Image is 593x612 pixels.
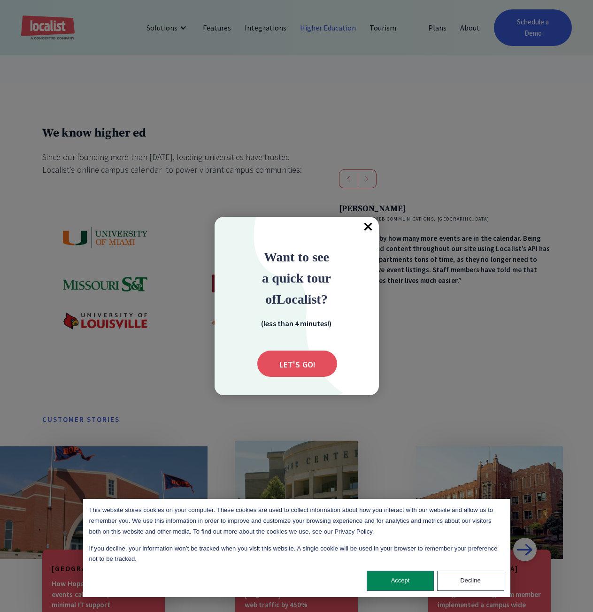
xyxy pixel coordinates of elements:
div: Cookie banner [83,499,510,597]
div: Close popup [358,217,379,237]
button: Accept [367,571,434,591]
span: Want to see [264,250,329,264]
button: Decline [437,571,504,591]
div: Want to see a quick tour of Localist? [233,246,360,309]
p: If you decline, your information won’t be tracked when you visit this website. A single cookie wi... [89,543,504,565]
div: (less than 4 minutes!) [249,317,343,329]
p: This website stores cookies on your computer. These cookies are used to collect information about... [89,505,504,537]
strong: a quick to [262,271,318,285]
div: Submit [257,351,337,377]
span: Close [358,217,379,237]
span: Localist? [277,292,328,306]
strong: (less than 4 minutes!) [261,319,331,328]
